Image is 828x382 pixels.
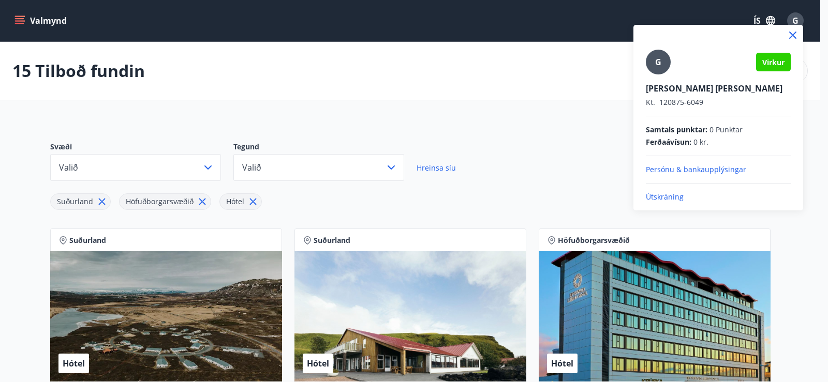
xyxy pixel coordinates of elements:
p: Útskráning [646,192,791,202]
span: 0 kr. [693,137,708,147]
span: 0 Punktar [709,125,743,135]
p: Persónu & bankaupplýsingar [646,164,791,175]
span: Samtals punktar : [646,125,707,135]
span: Kt. [646,97,655,107]
span: Virkur [762,57,785,67]
span: Ferðaávísun : [646,137,691,147]
p: [PERSON_NAME] [PERSON_NAME] [646,83,791,94]
p: 120875-6049 [646,97,791,108]
span: G [655,56,661,68]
